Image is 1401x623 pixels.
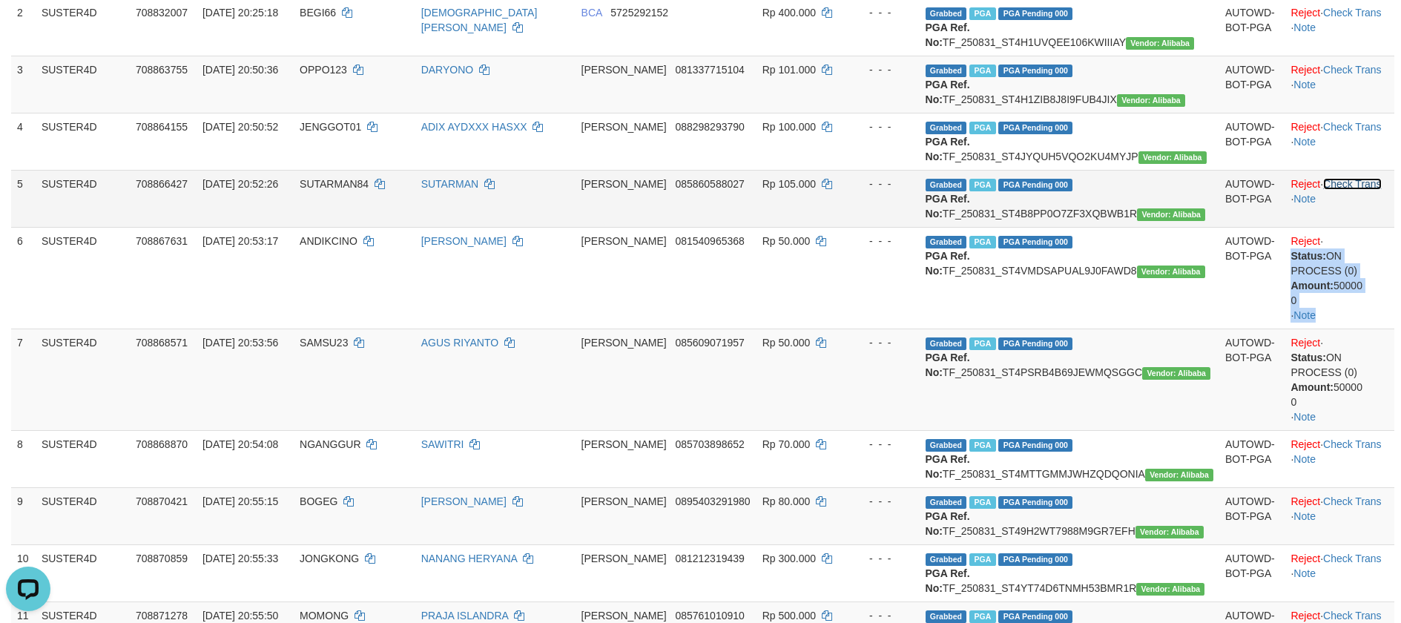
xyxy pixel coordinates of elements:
span: PGA Pending [998,337,1072,350]
span: JONGKONG [300,553,359,564]
a: Check Trans [1323,495,1382,507]
span: PGA Pending [998,7,1072,20]
span: Copy 5725292152 to clipboard [610,7,668,19]
a: Reject [1290,235,1320,247]
span: [PERSON_NAME] [581,438,667,450]
a: NANANG HERYANA [421,553,517,564]
td: SUSTER4D [36,56,130,113]
span: Grabbed [926,610,967,623]
b: Status: [1290,250,1325,262]
span: 708870421 [136,495,188,507]
b: PGA Ref. No: [926,352,970,378]
span: [DATE] 20:54:08 [202,438,278,450]
span: 708864155 [136,121,188,133]
td: 9 [11,487,36,544]
span: [DATE] 20:55:33 [202,553,278,564]
a: Reject [1290,553,1320,564]
a: Note [1293,567,1316,579]
span: Rp 105.000 [762,178,816,190]
a: Check Trans [1323,553,1382,564]
span: Marked by awzardi [969,179,995,191]
a: Check Trans [1323,7,1382,19]
span: Rp 50.000 [762,337,811,349]
div: - - - [855,234,914,248]
b: PGA Ref. No: [926,79,970,105]
b: Status: [1290,352,1325,363]
td: TF_250831_ST4H1ZIB8J8I9FUB4JIX [920,56,1220,113]
span: [DATE] 20:50:52 [202,121,278,133]
span: 708867631 [136,235,188,247]
span: [PERSON_NAME] [581,64,667,76]
span: PGA Pending [998,179,1072,191]
span: Copy 081212319439 to clipboard [675,553,744,564]
a: [PERSON_NAME] [421,495,507,507]
b: PGA Ref. No: [926,453,970,480]
a: Check Trans [1323,121,1382,133]
div: - - - [855,494,914,509]
span: 708871278 [136,610,188,622]
a: SAWITRI [421,438,464,450]
div: ON PROCESS (0) 50000 0 [1290,350,1388,409]
span: Marked by awzardi [969,439,995,452]
span: Grabbed [926,122,967,134]
div: - - - [855,608,914,623]
td: 8 [11,430,36,487]
span: Marked by awzardi [969,122,995,134]
span: PGA Pending [998,236,1072,248]
td: 5 [11,170,36,227]
td: AUTOWD-BOT-PGA [1219,170,1285,227]
a: SUTARMAN [421,178,479,190]
td: · · [1285,56,1394,113]
span: OPPO123 [300,64,347,76]
span: [DATE] 20:55:15 [202,495,278,507]
b: PGA Ref. No: [926,510,970,537]
span: Grabbed [926,179,967,191]
td: SUSTER4D [36,170,130,227]
span: Vendor URL: https://settle4.1velocity.biz [1135,526,1204,538]
span: [PERSON_NAME] [581,553,667,564]
div: - - - [855,437,914,452]
span: Vendor URL: https://settle4.1velocity.biz [1137,208,1205,221]
span: Grabbed [926,236,967,248]
span: Vendor URL: https://settle4.1velocity.biz [1145,469,1213,481]
span: Copy 085609071957 to clipboard [675,337,744,349]
a: Reject [1290,438,1320,450]
td: SUSTER4D [36,113,130,170]
td: · · [1285,430,1394,487]
span: Grabbed [926,439,967,452]
a: Note [1293,193,1316,205]
a: Note [1293,510,1316,522]
span: Marked by awzardi [969,236,995,248]
span: Marked by awzren [969,7,995,20]
span: JENGGOT01 [300,121,361,133]
span: [DATE] 20:53:56 [202,337,278,349]
td: SUSTER4D [36,544,130,601]
td: SUSTER4D [36,430,130,487]
td: · · [1285,487,1394,544]
b: PGA Ref. No: [926,567,970,594]
span: [DATE] 20:55:50 [202,610,278,622]
span: [DATE] 20:53:17 [202,235,278,247]
span: Grabbed [926,7,967,20]
span: Copy 088298293790 to clipboard [675,121,744,133]
span: [PERSON_NAME] [581,337,667,349]
a: Note [1293,79,1316,90]
span: Copy 085761010910 to clipboard [675,610,744,622]
a: ADIX AYDXXX HASXX [421,121,527,133]
td: AUTOWD-BOT-PGA [1219,487,1285,544]
span: Marked by awzardi [969,65,995,77]
span: BOGEG [300,495,337,507]
span: SUTARMAN84 [300,178,369,190]
td: TF_250831_ST4YT74D6TNMH53BMR1R [920,544,1220,601]
span: ANDIKCINO [300,235,357,247]
a: Note [1293,411,1316,423]
span: 708863755 [136,64,188,76]
span: PGA Pending [998,439,1072,452]
span: [PERSON_NAME] [581,235,667,247]
span: Marked by awzardi [969,553,995,566]
span: Marked by awzardi [969,337,995,350]
td: AUTOWD-BOT-PGA [1219,430,1285,487]
span: Vendor URL: https://settle4.1velocity.biz [1137,266,1205,278]
span: Rp 101.000 [762,64,816,76]
a: Reject [1290,178,1320,190]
